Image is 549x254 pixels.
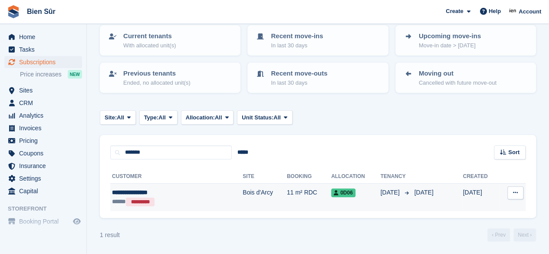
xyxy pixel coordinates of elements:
th: Booking [287,170,331,184]
span: Unit Status: [242,113,273,122]
a: menu [4,135,82,147]
span: Type: [144,113,159,122]
p: Moving out [419,69,496,79]
span: Analytics [19,109,71,122]
span: Storefront [8,205,86,213]
span: Sort [508,148,519,157]
span: Home [19,31,71,43]
span: Price increases [20,70,62,79]
span: All [158,113,166,122]
a: menu [4,84,82,96]
span: Help [489,7,501,16]
button: Site: All [100,110,136,125]
span: Sites [19,84,71,96]
td: 11 m² RDC [287,184,331,211]
p: Recent move-outs [271,69,327,79]
span: Booking Portal [19,215,71,228]
span: [DATE] [414,189,433,196]
a: Next [513,228,536,241]
span: Site: [105,113,117,122]
img: stora-icon-8386f47178a22dfd0bd8f6a31ec36ba5ce8667c1dd55bd0f319d3a0aa187defe.svg [7,5,20,18]
span: Coupons [19,147,71,159]
span: 0D06 [331,188,355,197]
td: [DATE] [463,184,499,211]
p: Previous tenants [123,69,191,79]
span: Account [519,7,541,16]
a: Recent move-outs In last 30 days [248,63,387,92]
span: All [117,113,124,122]
p: Move-in date > [DATE] [419,41,481,50]
a: Previous tenants Ended, no allocated unit(s) [101,63,240,92]
span: All [273,113,281,122]
p: Current tenants [123,31,176,41]
a: menu [4,31,82,43]
td: Bois d'Arcy [243,184,287,211]
div: 1 result [100,231,120,240]
p: In last 30 days [271,41,323,50]
span: Create [446,7,463,16]
a: Moving out Cancelled with future move-out [396,63,535,92]
th: Customer [110,170,243,184]
span: Invoices [19,122,71,134]
a: menu [4,185,82,197]
span: Pricing [19,135,71,147]
button: Unit Status: All [237,110,292,125]
p: With allocated unit(s) [123,41,176,50]
p: Upcoming move-ins [419,31,481,41]
th: Allocation [331,170,381,184]
a: Upcoming move-ins Move-in date > [DATE] [396,26,535,55]
button: Allocation: All [181,110,234,125]
p: Cancelled with future move-out [419,79,496,87]
img: Asmaa Habri [509,7,517,16]
th: Created [463,170,499,184]
th: Site [243,170,287,184]
span: Insurance [19,160,71,172]
a: menu [4,56,82,68]
a: menu [4,147,82,159]
p: Recent move-ins [271,31,323,41]
a: Preview store [72,216,82,227]
span: [DATE] [380,188,401,197]
span: Allocation: [186,113,215,122]
span: CRM [19,97,71,109]
a: Current tenants With allocated unit(s) [101,26,240,55]
a: Price increases NEW [20,69,82,79]
a: menu [4,43,82,56]
th: Tenancy [380,170,411,184]
span: Subscriptions [19,56,71,68]
a: menu [4,97,82,109]
p: Ended, no allocated unit(s) [123,79,191,87]
span: Capital [19,185,71,197]
span: Tasks [19,43,71,56]
a: Bien Sûr [23,4,59,19]
a: Previous [487,228,510,241]
p: In last 30 days [271,79,327,87]
div: NEW [68,70,82,79]
span: All [215,113,222,122]
a: menu [4,215,82,228]
a: menu [4,109,82,122]
span: Settings [19,172,71,185]
a: Recent move-ins In last 30 days [248,26,387,55]
a: menu [4,172,82,185]
a: menu [4,122,82,134]
nav: Page [486,228,538,241]
button: Type: All [139,110,178,125]
a: menu [4,160,82,172]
